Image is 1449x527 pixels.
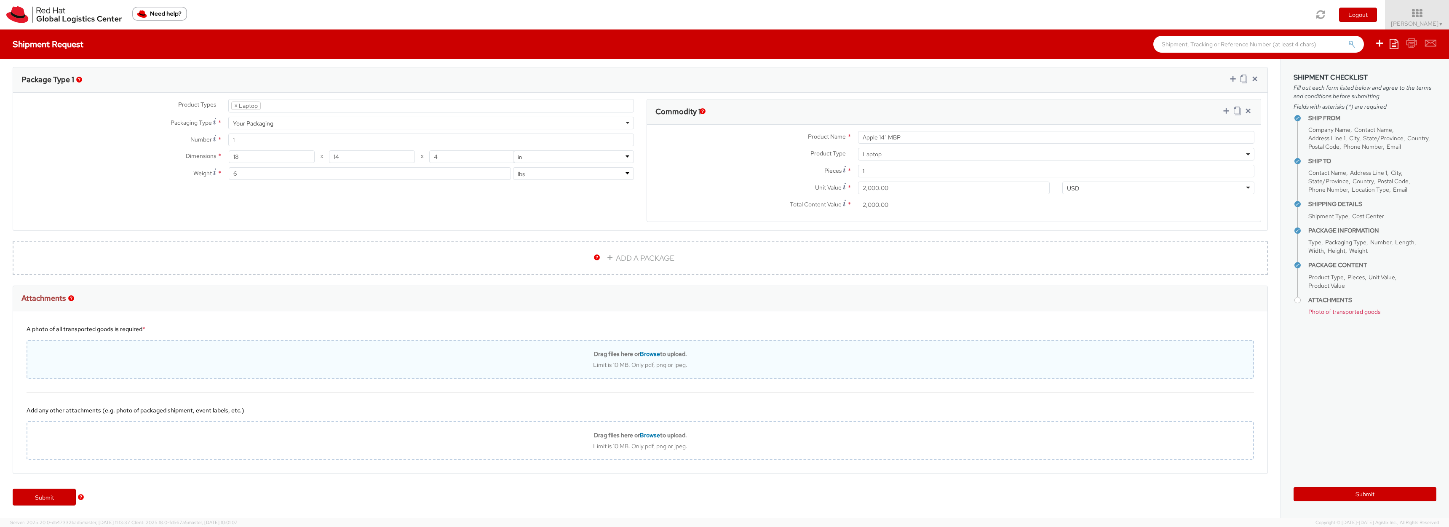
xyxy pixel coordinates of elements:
button: Submit [1294,487,1436,501]
h4: Attachments [1308,297,1436,303]
input: Length [229,150,315,163]
span: Width [1308,247,1324,254]
h4: Ship From [1308,115,1436,121]
h4: Shipping Details [1308,201,1436,207]
span: State/Province [1363,134,1404,142]
span: State/Province [1308,177,1349,185]
div: Your Packaging [233,119,273,128]
h4: Shipment Request [13,40,83,49]
span: Pieces [1347,273,1365,281]
div: Limit is 10 MB. Only pdf, png or jpeg. [27,442,1253,450]
div: Limit is 10 MB. Only pdf, png or jpeg. [27,361,1253,369]
span: Server: 2025.20.0-db47332bad5 [10,519,130,525]
span: Laptop [863,150,1250,158]
span: Country [1407,134,1428,142]
span: X [415,150,429,163]
input: Width [329,150,415,163]
span: Cost Center [1352,212,1384,220]
div: A photo of all transported goods is required [27,325,1254,333]
span: Product Type [1308,273,1344,281]
span: ▼ [1438,21,1444,27]
h4: Package Content [1308,262,1436,268]
a: ADD A PACKAGE [13,241,1268,275]
span: Product Types [178,101,216,108]
span: Type [1308,238,1321,246]
span: Client: 2025.18.0-fd567a5 [131,519,238,525]
span: × [234,102,238,110]
span: Address Line 1 [1308,134,1345,142]
div: Add any other attachments (e.g. photo of packaged shipment, event labels, etc.) [27,406,1254,415]
span: Fields with asterisks (*) are required [1294,102,1436,111]
h4: Package Information [1308,227,1436,234]
span: Email [1393,186,1407,193]
span: Email [1387,143,1401,150]
img: rh-logistics-00dfa346123c4ec078e1.svg [6,6,122,23]
span: master, [DATE] 11:13:37 [82,519,130,525]
span: Product Name [808,133,846,140]
span: Contact Name [1308,169,1346,177]
span: Unit Value [1369,273,1395,281]
span: Postal Code [1308,143,1339,150]
span: City [1391,169,1401,177]
span: Packaging Type [171,119,212,126]
span: Height [1328,247,1345,254]
span: Length [1395,238,1414,246]
span: Browse [640,350,660,358]
h4: Ship To [1308,158,1436,164]
h3: Commodity 1 [655,107,701,116]
span: Number [1370,238,1391,246]
span: X [315,150,329,163]
span: Photo of transported goods [1308,308,1380,316]
span: Pieces [824,167,842,174]
b: Drag files here or to upload. [594,350,687,358]
span: Phone Number [1308,186,1348,193]
span: Phone Number [1343,143,1383,150]
h3: Package Type 1 [21,75,74,84]
input: Height [429,150,515,163]
span: Country [1353,177,1374,185]
span: Packaging Type [1325,238,1366,246]
div: USD [1067,184,1079,193]
b: Drag files here or to upload. [594,431,687,439]
span: Fill out each form listed below and agree to the terms and conditions before submitting [1294,83,1436,100]
span: Product Type [810,150,846,157]
span: Product Value [1308,282,1345,289]
span: Weight [193,169,212,177]
span: Address Line 1 [1350,169,1387,177]
span: master, [DATE] 10:01:07 [188,519,238,525]
span: Shipment Type [1308,212,1348,220]
button: Need help? [132,7,187,21]
span: Laptop [858,148,1254,161]
h3: Shipment Checklist [1294,74,1436,81]
span: Location Type [1352,186,1389,193]
span: Postal Code [1377,177,1409,185]
span: Unit Value [815,184,842,191]
span: Weight [1349,247,1368,254]
span: Company Name [1308,126,1350,134]
span: City [1349,134,1359,142]
span: Dimensions [186,152,216,160]
h3: Attachments [21,294,66,302]
span: Browse [640,431,660,439]
span: Contact Name [1354,126,1392,134]
a: Submit [13,489,76,506]
span: Total Content Value [790,201,842,208]
span: [PERSON_NAME] [1391,20,1444,27]
input: Shipment, Tracking or Reference Number (at least 4 chars) [1153,36,1364,53]
span: Copyright © [DATE]-[DATE] Agistix Inc., All Rights Reserved [1315,519,1439,526]
li: Laptop [231,102,261,110]
span: Number [190,136,212,143]
button: Logout [1339,8,1377,22]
